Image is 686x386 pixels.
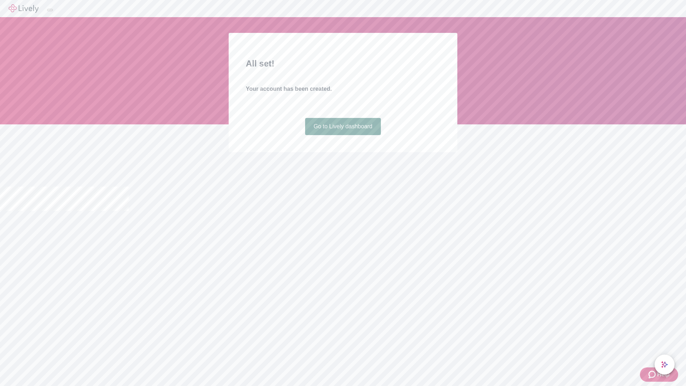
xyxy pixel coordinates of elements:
[47,9,53,11] button: Log out
[661,361,668,368] svg: Lively AI Assistant
[640,367,678,382] button: Zendesk support iconHelp
[657,370,670,379] span: Help
[246,85,440,93] h4: Your account has been created.
[246,57,440,70] h2: All set!
[9,4,39,13] img: Lively
[655,355,675,375] button: chat
[648,370,657,379] svg: Zendesk support icon
[305,118,381,135] a: Go to Lively dashboard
